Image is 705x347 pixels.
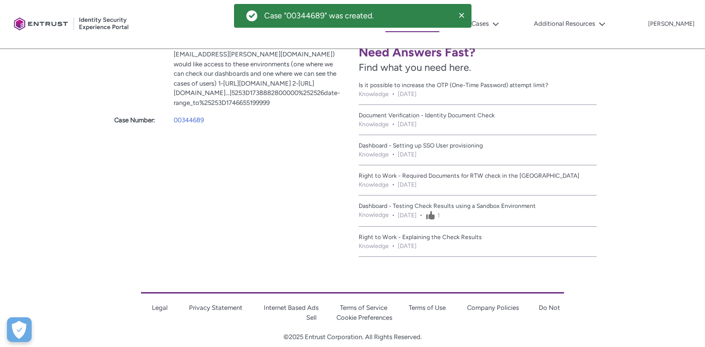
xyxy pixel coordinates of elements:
lightning-formatted-date-time: [DATE] [398,90,417,99]
lightning-formatted-date-time: [DATE] [398,211,417,220]
a: Internet Based Ads [264,304,319,311]
lightning-formatted-date-time: [DATE] [398,242,417,250]
a: Case "00344689" was created. [264,10,374,21]
a: 00344689 [174,116,204,124]
button: Additional Resources [531,16,608,31]
span: Find what you need here. [359,61,471,73]
h1: Need Answers Fast? [359,45,597,60]
button: Open Preferences [7,317,32,342]
a: Dashboard - Setting up SSO User provisioning [359,141,597,150]
a: Do Not Sell [306,304,561,321]
a: Is it possible to increase the OTP (One-Time Password) attempt limit? [359,81,597,90]
a: Right to Work - Required Documents for RTW check in the [GEOGRAPHIC_DATA] [359,171,597,180]
div: Case "00344689" was created. [264,11,374,20]
li: Knowledge [359,120,389,129]
a: Document Verification - Identity Document Check [359,111,597,120]
a: Terms of Use [409,304,446,311]
p: [PERSON_NAME] [648,21,695,28]
li: Knowledge [359,210,389,220]
a: Dashboard - Testing Check Results using a Sandbox Environment [359,201,597,210]
lightning-formatted-date-time: [DATE] [398,150,417,159]
li: Knowledge [359,90,389,99]
li: Knowledge [359,242,389,250]
a: Terms of Service [340,304,387,311]
lightning-formatted-date-time: [DATE] [398,180,417,189]
a: Legal [152,304,168,311]
a: Cookie Preferences [336,314,392,321]
p: ©2025 Entrust Corporation. All Rights Reserved. [141,332,564,342]
button: Cases [469,16,502,31]
li: Knowledge [359,180,389,189]
a: Right to Work - Explaining the Check Results [359,233,597,242]
li: Knowledge [359,150,389,159]
div: Case Number: [114,115,162,125]
a: Company Policies [467,304,519,311]
div: My colleague [PERSON_NAME] ([PERSON_NAME][EMAIL_ADDRESS][PERSON_NAME][DOMAIN_NAME]) would like ac... [174,40,340,108]
div: Cookie Preferences [7,317,32,342]
span: 1 [437,211,440,220]
lightning-formatted-date-time: [DATE] [398,120,417,129]
button: User Profile irene [648,18,695,28]
a: Privacy Statement [189,304,242,311]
